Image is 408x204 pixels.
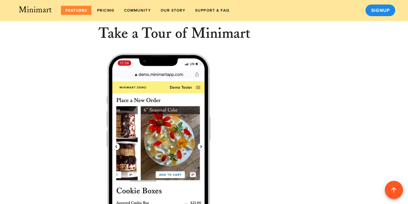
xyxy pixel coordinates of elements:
a: Our Story [156,6,190,15]
span: Minimart [18,5,52,15]
h1: Take a Tour of Minimart [98,25,250,42]
a: features [61,6,91,15]
a: Support & FAQ [191,6,234,15]
span: Our Story [160,8,185,13]
span: Signup [371,8,390,13]
a: Signup [365,5,395,16]
a: Minimart [13,4,57,15]
span: Community [124,8,151,13]
a: Pricing [93,6,118,15]
span: Support & FAQ [195,8,229,13]
span: Pricing [96,8,114,13]
a: Community [120,6,155,15]
span: features [65,8,87,13]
